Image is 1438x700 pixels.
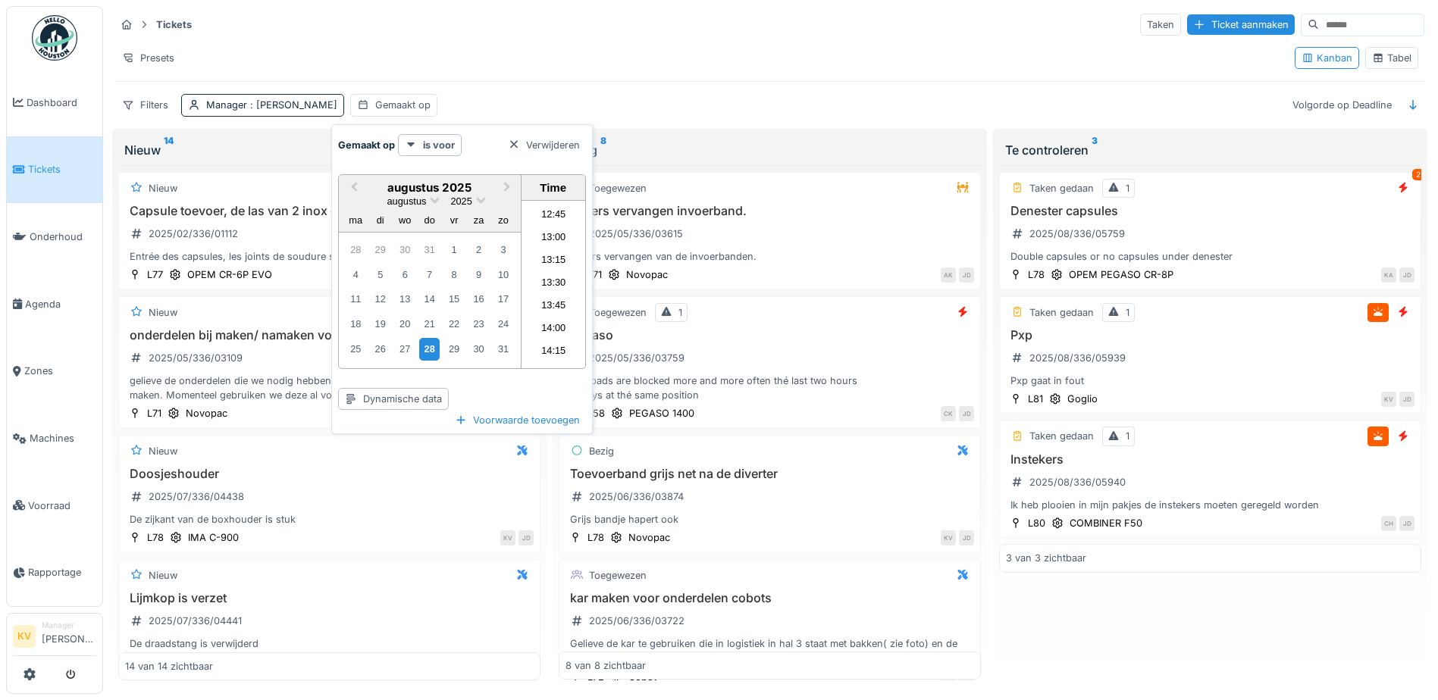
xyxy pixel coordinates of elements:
[150,17,198,32] strong: Tickets
[149,614,242,628] div: 2025/07/336/04441
[187,267,272,282] div: OPEM CR-6P EVO
[522,250,586,273] li: 13:15
[493,289,513,309] div: Choose zondag 17 augustus 2025
[959,267,974,283] div: JD
[1029,475,1126,489] div: 2025/08/336/05940
[1126,181,1129,195] div: 1
[1381,392,1396,407] div: KV
[30,230,96,244] span: Onderhoud
[626,267,668,282] div: Novopac
[565,328,974,342] h3: Pegaso
[1028,392,1043,406] div: L81
[497,177,521,201] button: Next Month
[147,530,164,545] div: L78
[444,289,465,309] div: Choose vrijdag 15 augustus 2025
[125,328,534,342] h3: onderdelen bij maken/ namaken voor novopac x50
[468,210,489,230] div: zaterdag
[589,351,685,365] div: 2025/05/336/03759
[24,364,96,378] span: Zones
[525,181,581,194] div: Time
[450,195,472,207] span: 2025
[1372,51,1411,65] div: Tabel
[565,636,974,665] div: Gelieve de kar te gebruiken die in logistiek in hal 3 staat met bakken( zie foto) en de mousse di...
[346,339,366,359] div: Choose maandag 25 augustus 2025
[589,181,647,195] div: Toegewezen
[493,239,513,260] div: Choose zondag 3 augustus 2025
[419,289,440,309] div: Choose donderdag 14 augustus 2025
[395,239,415,260] div: Choose woensdag 30 juli 2025
[338,138,395,152] strong: Gemaakt op
[247,99,337,111] span: : [PERSON_NAME]
[42,620,96,652] li: [PERSON_NAME]
[28,565,96,580] span: Rapportage
[30,431,96,445] span: Machines
[375,98,431,112] div: Gemaakt op
[678,305,682,320] div: 1
[1399,267,1415,283] div: JD
[206,98,337,112] div: Manager
[1381,267,1396,283] div: KA
[1029,351,1126,365] div: 2025/08/336/05939
[147,406,161,420] div: L71
[444,210,465,230] div: vrijdag
[149,181,177,195] div: Nieuw
[395,339,415,359] div: Choose woensdag 27 augustus 2025
[565,373,974,402] div: Thé pads are blocked more and more often thé last two hours Always at thé same position
[346,239,366,260] div: Choose maandag 28 juli 2025
[42,620,96,631] div: Manager
[419,264,440,285] div: Choose donderdag 7 augustus 2025
[339,181,521,195] h2: augustus 2025
[1028,267,1045,282] div: L78
[587,406,605,420] div: L58
[25,297,96,311] span: Agenda
[628,530,670,545] div: Novopac
[28,498,96,513] span: Voorraad
[518,530,534,545] div: JD
[522,227,586,250] li: 13:00
[186,406,227,420] div: Novopac
[565,204,974,218] h3: Lagers vervangen invoerband.
[346,210,366,230] div: maandag
[395,264,415,285] div: Choose woensdag 6 augustus 2025
[522,273,586,295] li: 13:30
[589,614,685,628] div: 2025/06/336/03722
[419,210,440,230] div: donderdag
[565,467,974,481] h3: Toevoerband grijs net na de diverter
[370,289,390,309] div: Choose dinsdag 12 augustus 2025
[32,15,77,61] img: Badge_color-CXgf-gQk.svg
[125,658,213,673] div: 14 van 14 zichtbaar
[500,530,515,545] div: KV
[188,530,239,545] div: IMA C-900
[468,339,489,359] div: Choose zaterdag 30 augustus 2025
[565,141,975,159] div: Bezig
[370,239,390,260] div: Choose dinsdag 29 juli 2025
[370,314,390,334] div: Choose dinsdag 19 augustus 2025
[1005,141,1415,159] div: Te controleren
[629,406,694,420] div: PEGASO 1400
[493,314,513,334] div: Choose zondag 24 augustus 2025
[959,530,974,545] div: JD
[941,530,956,545] div: KV
[149,305,177,320] div: Nieuw
[125,373,534,402] div: gelieve de onderdelen die we nodig hebben om x50 doosjes te produceren na te maken. Momenteel geb...
[468,314,489,334] div: Choose zaterdag 23 augustus 2025
[28,162,96,177] span: Tickets
[395,314,415,334] div: Choose woensdag 20 augustus 2025
[1067,392,1098,406] div: Goglio
[370,210,390,230] div: dinsdag
[468,264,489,285] div: Choose zaterdag 9 augustus 2025
[419,239,440,260] div: Choose donderdag 31 juli 2025
[1126,305,1129,320] div: 1
[589,568,647,583] div: Toegewezen
[149,489,244,504] div: 2025/07/336/04438
[27,95,96,110] span: Dashboard
[468,289,489,309] div: Choose zaterdag 16 augustus 2025
[589,444,614,458] div: Bezig
[149,351,243,365] div: 2025/05/336/03109
[493,210,513,230] div: zondag
[343,238,515,362] div: Month augustus, 2025
[522,295,586,318] li: 13:45
[1126,429,1129,443] div: 1
[387,195,426,207] span: augustus
[1187,14,1295,35] div: Ticket aanmaken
